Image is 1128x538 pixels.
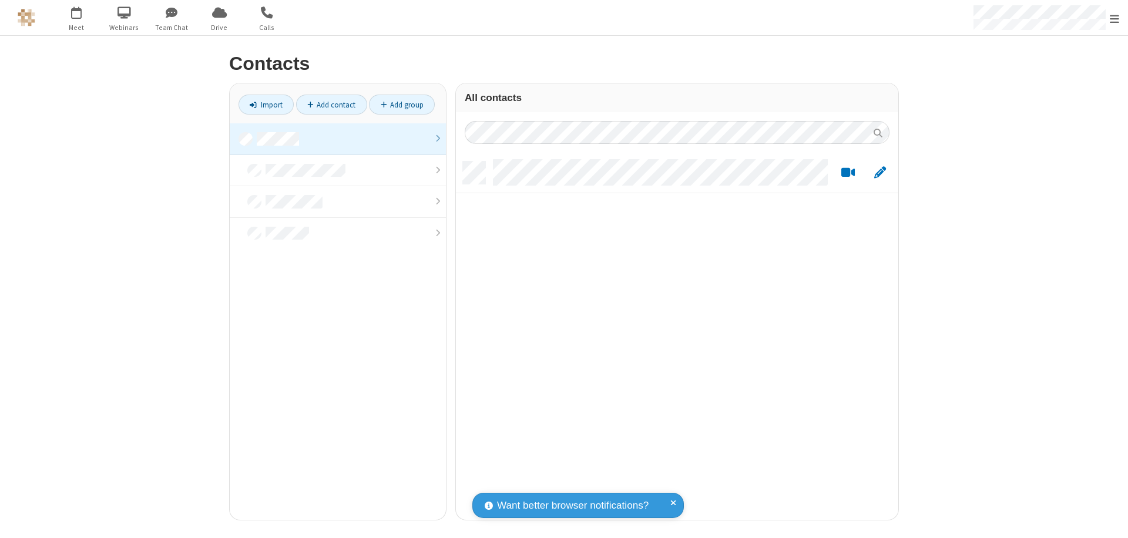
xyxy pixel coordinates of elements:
button: Edit [868,166,891,180]
span: Webinars [102,22,146,33]
iframe: Chat [1099,507,1119,530]
span: Drive [197,22,241,33]
span: Meet [55,22,99,33]
h3: All contacts [465,92,889,103]
span: Team Chat [150,22,194,33]
div: grid [456,153,898,520]
a: Add group [369,95,435,115]
a: Import [239,95,294,115]
img: QA Selenium DO NOT DELETE OR CHANGE [18,9,35,26]
button: Start a video meeting [837,166,860,180]
h2: Contacts [229,53,899,74]
span: Want better browser notifications? [497,498,649,513]
a: Add contact [296,95,367,115]
span: Calls [245,22,289,33]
